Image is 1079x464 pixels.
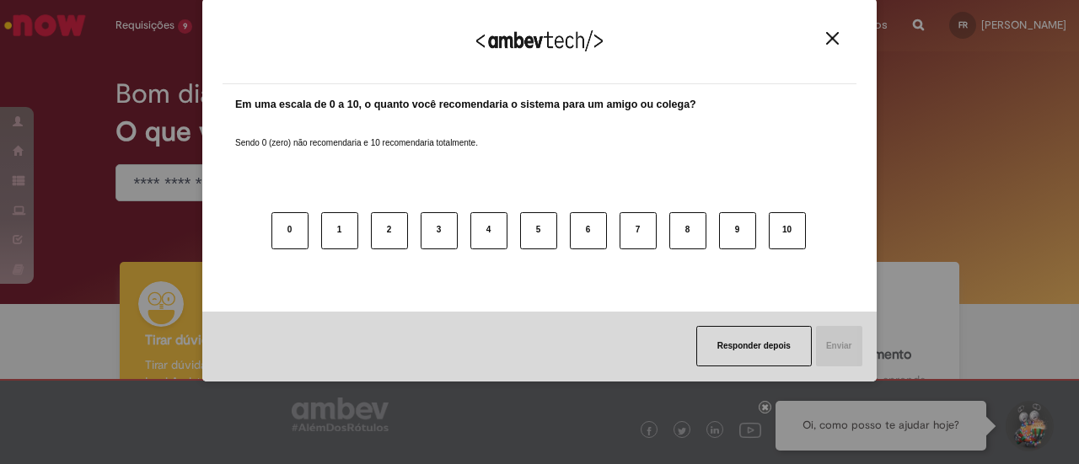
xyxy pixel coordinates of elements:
button: 7 [620,212,657,249]
img: Close [826,32,839,45]
button: 1 [321,212,358,249]
button: Close [821,31,844,45]
button: 8 [669,212,706,249]
button: Responder depois [696,326,812,366]
label: Em uma escala de 0 a 10, o quanto você recomendaria o sistema para um amigo ou colega? [235,97,696,113]
label: Sendo 0 (zero) não recomendaria e 10 recomendaria totalmente. [235,117,478,149]
button: 5 [520,212,557,249]
button: 4 [470,212,507,249]
button: 10 [769,212,806,249]
button: 3 [421,212,458,249]
button: 6 [570,212,607,249]
button: 9 [719,212,756,249]
img: Logo Ambevtech [476,30,603,51]
button: 0 [271,212,309,249]
button: 2 [371,212,408,249]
